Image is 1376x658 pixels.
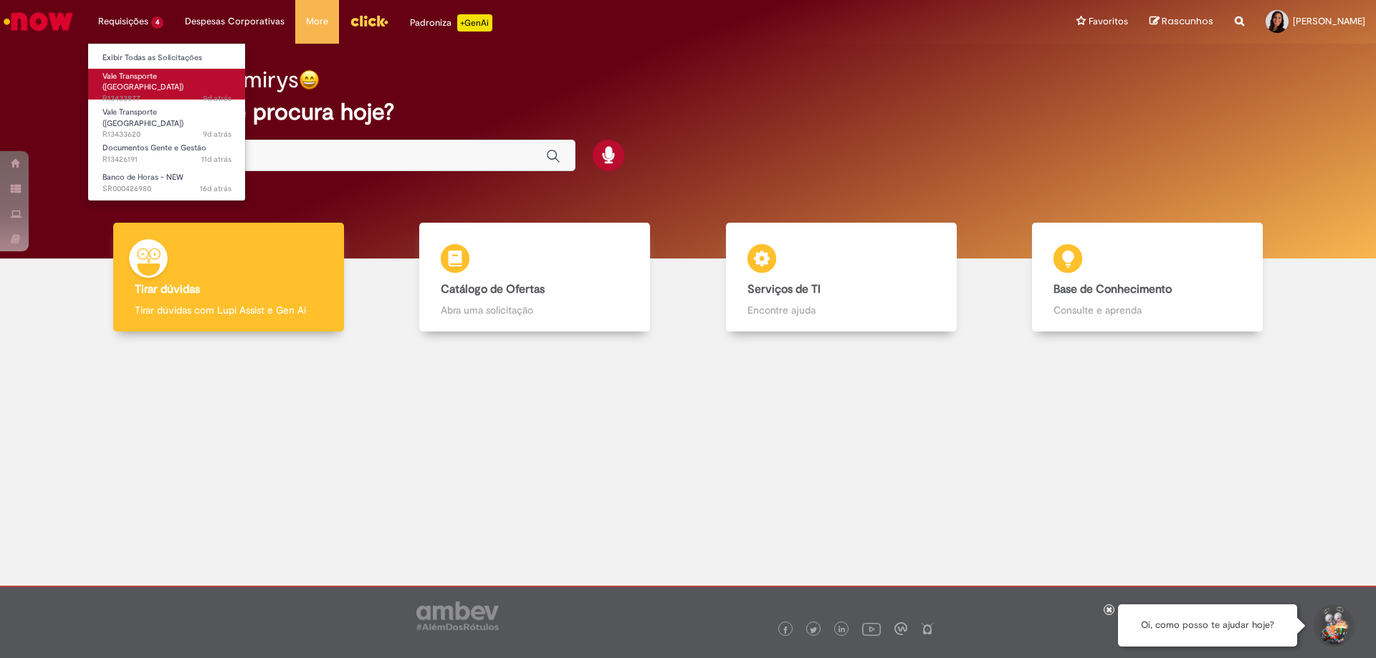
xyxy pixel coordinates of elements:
img: click_logo_yellow_360x200.png [350,10,388,32]
a: Aberto SR000426980 : Banco de Horas - NEW [88,170,246,196]
div: Padroniza [410,14,492,32]
ul: Requisições [87,43,246,201]
time: 20/08/2025 16:48:30 [203,129,231,140]
a: Catálogo de Ofertas Abra uma solicitação [382,223,689,332]
img: logo_footer_workplace.png [894,622,907,635]
a: Rascunhos [1150,15,1213,29]
a: Tirar dúvidas Tirar dúvidas com Lupi Assist e Gen Ai [75,223,382,332]
span: R13426191 [102,154,231,165]
img: logo_footer_facebook.png [782,626,789,634]
img: happy-face.png [299,69,320,90]
b: Serviços de TI [747,282,821,296]
a: Aberto R13433877 : Vale Transporte (VT) [88,69,246,100]
a: Aberto R13426191 : Documentos Gente e Gestão [88,140,246,167]
time: 18/08/2025 17:36:19 [201,154,231,165]
button: Iniciar Conversa de Suporte [1311,604,1354,647]
img: ServiceNow [1,7,75,36]
p: Tirar dúvidas com Lupi Assist e Gen Ai [135,303,322,317]
p: Abra uma solicitação [441,303,629,317]
p: +GenAi [457,14,492,32]
span: Requisições [98,14,148,29]
a: Exibir Todas as Solicitações [88,50,246,66]
span: 16d atrás [200,183,231,194]
time: 20/08/2025 17:32:47 [203,93,231,104]
p: Consulte e aprenda [1053,303,1241,317]
span: R13433877 [102,93,231,105]
img: logo_footer_naosei.png [921,622,934,635]
span: Banco de Horas - NEW [102,172,183,183]
span: 9d atrás [203,129,231,140]
a: Base de Conhecimento Consulte e aprenda [995,223,1301,332]
img: logo_footer_linkedin.png [838,626,846,634]
b: Tirar dúvidas [135,282,200,296]
span: Vale Transporte ([GEOGRAPHIC_DATA]) [102,107,183,129]
p: Encontre ajuda [747,303,935,317]
span: [PERSON_NAME] [1293,15,1365,27]
span: Rascunhos [1162,14,1213,28]
img: logo_footer_youtube.png [862,619,881,638]
span: R13433620 [102,129,231,140]
div: Oi, como posso te ajudar hoje? [1118,604,1297,647]
span: Vale Transporte ([GEOGRAPHIC_DATA]) [102,71,183,93]
span: 4 [151,16,163,29]
span: Favoritos [1089,14,1128,29]
span: Documentos Gente e Gestão [102,142,206,153]
img: logo_footer_ambev_rotulo_gray.png [416,601,499,630]
img: logo_footer_twitter.png [810,626,817,634]
a: Serviços de TI Encontre ajuda [688,223,995,332]
span: Despesas Corporativas [185,14,285,29]
span: 11d atrás [201,154,231,165]
span: 9d atrás [203,93,231,104]
h2: O que você procura hoje? [124,100,1253,125]
time: 13/08/2025 18:26:42 [200,183,231,194]
span: More [306,14,328,29]
b: Catálogo de Ofertas [441,282,545,296]
span: SR000426980 [102,183,231,195]
a: Aberto R13433620 : Vale Transporte (VT) [88,105,246,135]
b: Base de Conhecimento [1053,282,1172,296]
